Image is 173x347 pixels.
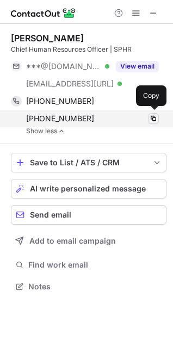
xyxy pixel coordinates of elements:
[30,210,71,219] span: Send email
[58,127,65,135] img: -
[11,179,166,199] button: AI write personalized message
[11,7,76,20] img: ContactOut v5.3.10
[26,79,114,89] span: [EMAIL_ADDRESS][URL]
[116,61,159,72] button: Reveal Button
[28,260,162,270] span: Find work email
[11,205,166,225] button: Send email
[28,282,162,292] span: Notes
[26,96,94,106] span: [PHONE_NUMBER]
[11,257,166,272] button: Find work email
[11,45,166,54] div: Chief Human Resources Officer | SPHR
[26,114,94,123] span: [PHONE_NUMBER]
[11,279,166,294] button: Notes
[11,153,166,172] button: save-profile-one-click
[11,33,84,44] div: [PERSON_NAME]
[26,61,101,71] span: ***@[DOMAIN_NAME]
[26,127,166,135] a: Show less
[11,231,166,251] button: Add to email campaign
[30,158,147,167] div: Save to List / ATS / CRM
[29,237,116,245] span: Add to email campaign
[30,184,146,193] span: AI write personalized message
